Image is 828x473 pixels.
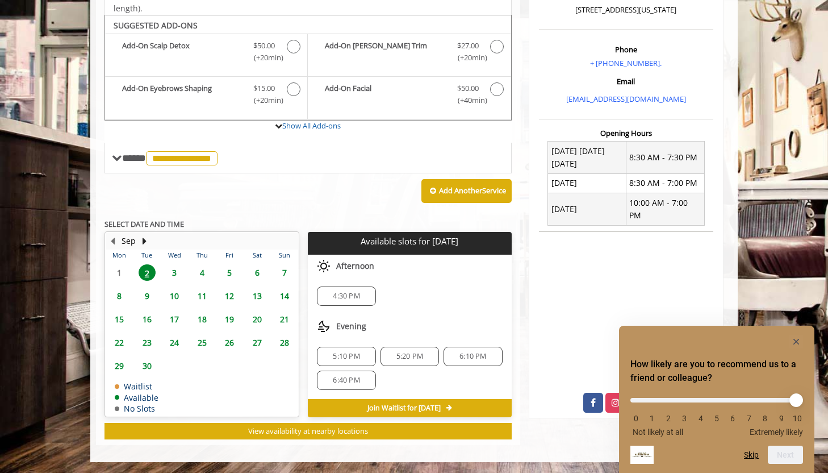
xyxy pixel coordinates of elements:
h3: Phone [542,45,710,53]
b: Add Another Service [439,185,506,196]
span: 26 [221,334,238,351]
td: Select day26 [216,331,243,354]
span: 8 [111,288,128,304]
label: Add-On Facial [313,82,505,109]
th: Wed [161,250,188,261]
h2: How likely are you to recommend us to a friend or colleague? Select an option from 0 to 10, with ... [630,358,803,385]
span: 24 [166,334,183,351]
button: Sep [122,235,136,247]
td: Select day23 [133,331,160,354]
td: Select day11 [188,284,215,308]
td: Select day6 [243,261,270,284]
button: Hide survey [789,335,803,348]
span: 11 [194,288,211,304]
span: 10 [166,288,183,304]
li: 9 [776,414,787,423]
span: $15.00 [253,82,275,94]
td: Select day4 [188,261,215,284]
th: Sun [271,250,299,261]
td: Select day16 [133,308,160,331]
span: 6:40 PM [333,376,359,385]
td: 8:30 AM - 7:30 PM [626,142,704,174]
div: 5:20 PM [380,347,439,366]
li: 8 [759,414,771,423]
td: Select day22 [106,331,133,354]
td: Waitlist [115,382,158,391]
td: 8:30 AM - 7:00 PM [626,173,704,193]
th: Sat [243,250,270,261]
span: 9 [139,288,156,304]
span: 13 [249,288,266,304]
p: Available slots for [DATE] [312,236,507,246]
th: Mon [106,250,133,261]
b: Add-On [PERSON_NAME] Trim [325,40,445,64]
b: SUGGESTED ADD-ONS [114,20,198,31]
b: Add-On Facial [325,82,445,106]
td: Select day9 [133,284,160,308]
span: 27 [249,334,266,351]
span: Extremely likely [750,428,803,437]
span: 15 [111,311,128,327]
span: 6:10 PM [459,352,486,361]
li: 6 [727,414,738,423]
li: 0 [630,414,642,423]
h3: Opening Hours [539,129,713,137]
a: Show All Add-ons [282,121,341,131]
td: Select day3 [161,261,188,284]
a: [EMAIL_ADDRESS][DOMAIN_NAME] [566,94,686,104]
td: Select day30 [133,354,160,377]
span: View availability at nearby locations [248,426,368,436]
span: $50.00 [457,82,479,94]
span: 12 [221,288,238,304]
span: $50.00 [253,40,275,52]
li: 2 [663,414,674,423]
td: Select day20 [243,308,270,331]
span: 14 [276,288,293,304]
b: Add-On Scalp Detox [122,40,242,64]
td: [DATE] [DATE] [DATE] [548,142,626,174]
span: (+20min ) [248,52,281,64]
span: Join Waitlist for [DATE] [367,404,441,413]
td: No Slots [115,404,158,413]
td: Select day12 [216,284,243,308]
td: Select day8 [106,284,133,308]
span: 5:20 PM [396,352,423,361]
td: Select day25 [188,331,215,354]
span: 22 [111,334,128,351]
li: 1 [646,414,658,423]
td: 10:00 AM - 7:00 PM [626,193,704,226]
th: Fri [216,250,243,261]
img: afternoon slots [317,259,331,273]
div: 4:30 PM [317,287,375,306]
label: Add-On Scalp Detox [111,40,302,67]
span: 7 [276,264,293,281]
span: 30 [139,358,156,374]
span: $27.00 [457,40,479,52]
span: 20 [249,311,266,327]
span: 5:10 PM [333,352,359,361]
div: How likely are you to recommend us to a friend or colleague? Select an option from 0 to 10, with ... [630,389,803,437]
span: 5 [221,264,238,281]
div: 6:40 PM [317,371,375,390]
th: Tue [133,250,160,261]
td: Select day29 [106,354,133,377]
li: 3 [679,414,690,423]
label: Add-On Beard Trim [313,40,505,67]
label: Add-On Eyebrows Shaping [111,82,302,109]
button: Skip [744,450,759,459]
td: Select day21 [271,308,299,331]
span: (+20min ) [451,52,484,64]
td: Select day24 [161,331,188,354]
td: Select day7 [271,261,299,284]
span: Not likely at all [633,428,683,437]
td: Select day13 [243,284,270,308]
b: Add-On Eyebrows Shaping [122,82,242,106]
td: [DATE] [548,193,626,226]
span: 29 [111,358,128,374]
span: 4 [194,264,211,281]
button: Previous Month [108,235,117,247]
span: 23 [139,334,156,351]
span: Evening [336,322,366,331]
h3: Email [542,77,710,85]
span: 25 [194,334,211,351]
